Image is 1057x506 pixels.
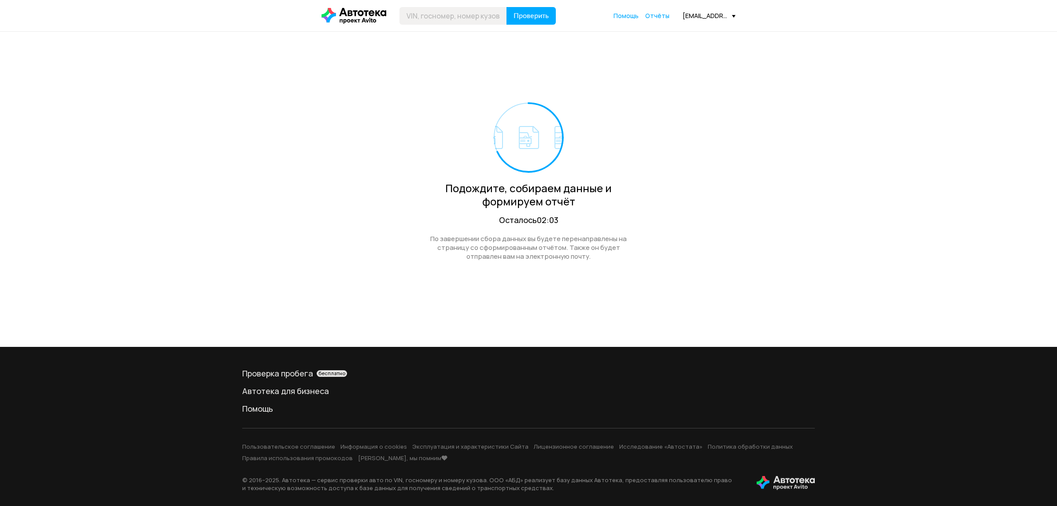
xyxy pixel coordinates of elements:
div: По завершении сбора данных вы будете перенаправлены на страницу со сформированным отчётом. Также ... [421,234,636,261]
a: Лицензионное соглашение [534,443,614,450]
img: tWS6KzJlK1XUpy65r7uaHVIs4JI6Dha8Nraz9T2hA03BhoCc4MtbvZCxBLwJIh+mQSIAkLBJpqMoKVdP8sONaFJLCz6I0+pu7... [757,476,815,490]
a: Отчёты [645,11,669,20]
a: Помощь [614,11,639,20]
div: Осталось 02:03 [421,215,636,226]
a: Проверка пробегабесплатно [242,368,815,379]
a: Помощь [242,403,815,414]
a: Эксплуатация и характеристики Сайта [412,443,528,450]
a: Автотека для бизнеса [242,386,815,396]
span: Проверить [514,12,549,19]
p: © 2016– 2025 . Автотека — сервис проверки авто по VIN, госномеру и номеру кузова. ООО «АБД» реали... [242,476,743,492]
div: [EMAIL_ADDRESS][DOMAIN_NAME] [683,11,735,20]
button: Проверить [506,7,556,25]
div: Проверка пробега [242,368,815,379]
a: Пользовательское соглашение [242,443,335,450]
a: Информация о cookies [340,443,407,450]
span: бесплатно [318,370,345,376]
a: Правила использования промокодов [242,454,353,462]
a: [PERSON_NAME], мы помним [358,454,447,462]
input: VIN, госномер, номер кузова [399,7,507,25]
a: Политика обработки данных [708,443,793,450]
div: Подождите, собираем данные и формируем отчёт [421,182,636,208]
a: Исследование «Автостата» [619,443,702,450]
